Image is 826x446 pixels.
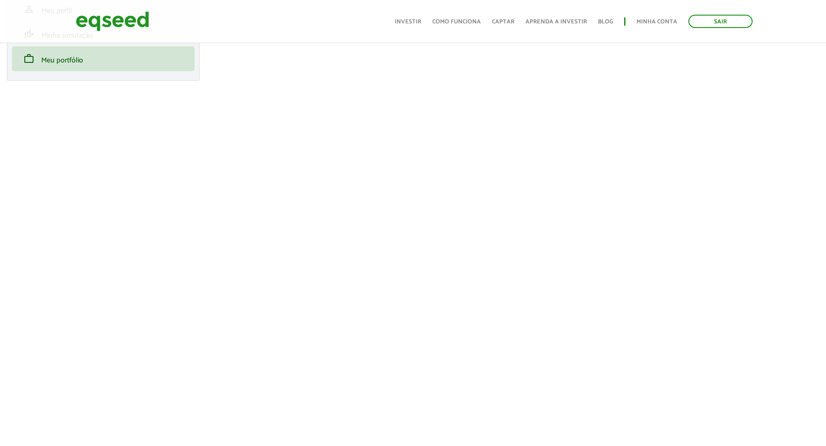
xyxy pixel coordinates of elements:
span: Meu portfólio [41,54,83,67]
a: workMeu portfólio [19,53,188,64]
a: Como funciona [432,19,481,25]
a: Minha conta [636,19,677,25]
img: EqSeed [76,9,149,33]
a: Investir [395,19,421,25]
a: Blog [598,19,613,25]
a: Sair [688,15,753,28]
a: Captar [492,19,514,25]
span: work [23,53,34,64]
li: Meu portfólio [12,46,195,71]
a: Aprenda a investir [525,19,587,25]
